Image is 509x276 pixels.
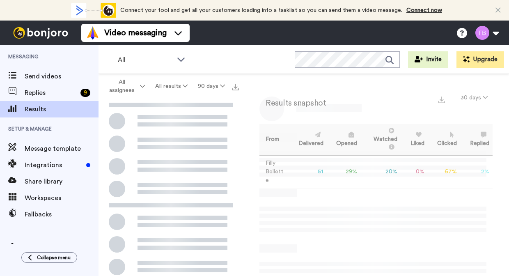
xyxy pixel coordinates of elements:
img: vm-color.svg [86,26,99,39]
td: 0 % [401,155,428,188]
td: Filly Bellette [259,155,289,188]
button: 30 days [456,90,493,105]
span: All assignees [105,78,138,94]
div: animation [71,3,116,18]
span: Send videos [25,71,99,81]
span: Settings [25,243,99,253]
th: Clicked [428,124,461,155]
span: Video messaging [104,27,167,39]
button: Export a summary of each team member’s results that match this filter now. [436,93,447,105]
th: Liked [401,124,428,155]
td: 51 [289,155,327,188]
span: Fallbacks [25,209,99,219]
a: Connect now [406,7,442,13]
span: Message template [25,144,99,154]
span: Share library [25,177,99,186]
td: 2 % [460,155,493,188]
button: Invite [408,51,448,68]
span: Workspaces [25,193,99,203]
span: Integrations [25,160,83,170]
th: Replied [460,124,493,155]
th: From [259,124,289,155]
div: 9 [80,89,90,97]
th: Opened [327,124,361,155]
th: Delivered [289,124,327,155]
button: Collapse menu [21,252,77,263]
button: Export all results that match these filters now. [230,80,241,92]
button: Upgrade [456,51,504,68]
img: export.svg [232,84,239,90]
span: Collapse menu [37,254,71,261]
h2: Results snapshot [259,99,326,108]
span: Replies [25,88,77,98]
span: All [118,55,173,65]
td: 29 % [327,155,361,188]
img: export.svg [438,97,445,103]
button: All assignees [100,75,150,98]
button: 90 days [193,79,230,94]
button: All results [150,79,193,94]
td: 20 % [360,155,401,188]
img: bj-logo-header-white.svg [10,27,71,39]
span: Results [25,104,99,114]
td: 67 % [428,155,461,188]
th: Watched [360,124,401,155]
span: Connect your tool and get all your customers loading into a tasklist so you can send them a video... [120,7,402,13]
